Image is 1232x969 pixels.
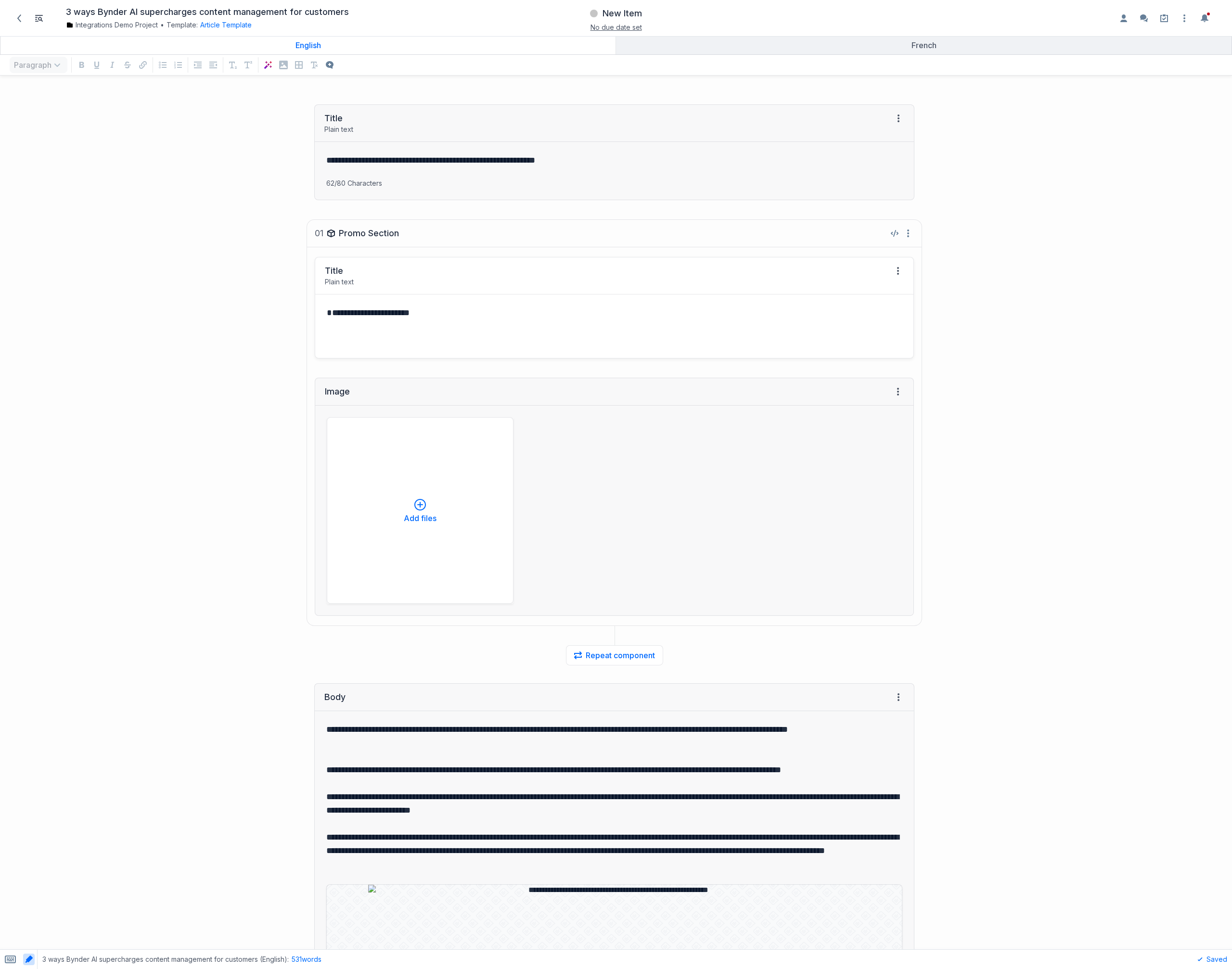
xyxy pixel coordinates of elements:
span: • [160,20,164,30]
button: Add files [327,417,513,604]
div: Promo Section [339,228,399,239]
span: Field menu [892,386,904,397]
button: Toggle Item List [31,11,47,26]
span: No due date set [590,23,642,31]
span: Toggle AI highlighting in content [21,950,37,969]
span: Plain text [324,125,353,133]
span: 531 words [291,955,321,963]
button: View component HTML [889,228,900,239]
div: Body [324,691,346,703]
a: Integrations Demo Project [66,20,158,30]
div: Image [325,386,350,397]
span: 3 ways Bynder AI supercharges content management for customers (English) : [42,955,289,964]
div: French [620,40,1228,50]
a: Back [11,10,27,26]
div: Saved [1194,950,1227,969]
div: Title [324,113,343,124]
button: 531words [291,955,321,964]
div: Title [325,265,343,277]
button: Toggle AI highlighting in content [23,954,35,965]
span: Plain text [325,278,354,286]
p: Add files [404,514,436,522]
button: No due date set [590,22,642,32]
button: Enable the assignees sidebar [1116,11,1131,26]
h1: 3 ways Bynder AI supercharges content management for customers [66,7,349,18]
div: New ItemNo due date set [462,5,770,31]
div: Template: [66,20,408,30]
button: New Item [589,5,643,22]
p: 62/80 Characters [315,178,914,188]
div: English [4,40,612,50]
button: Enable the commenting sidebar [1136,11,1152,26]
span: Field menu [892,265,904,277]
button: Article Template [200,20,252,30]
button: Repeat component [566,645,663,665]
span: Field menu [893,691,904,703]
a: English [0,36,616,54]
div: Article Template [198,20,252,30]
span: Field menu [893,113,904,124]
div: Paragraph [8,55,69,75]
h3: New Item [603,8,642,19]
span: 01 [315,228,323,239]
a: Setup guide [1156,11,1172,26]
a: French [616,36,1232,54]
button: Toggle the notification sidebar [1197,11,1212,26]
